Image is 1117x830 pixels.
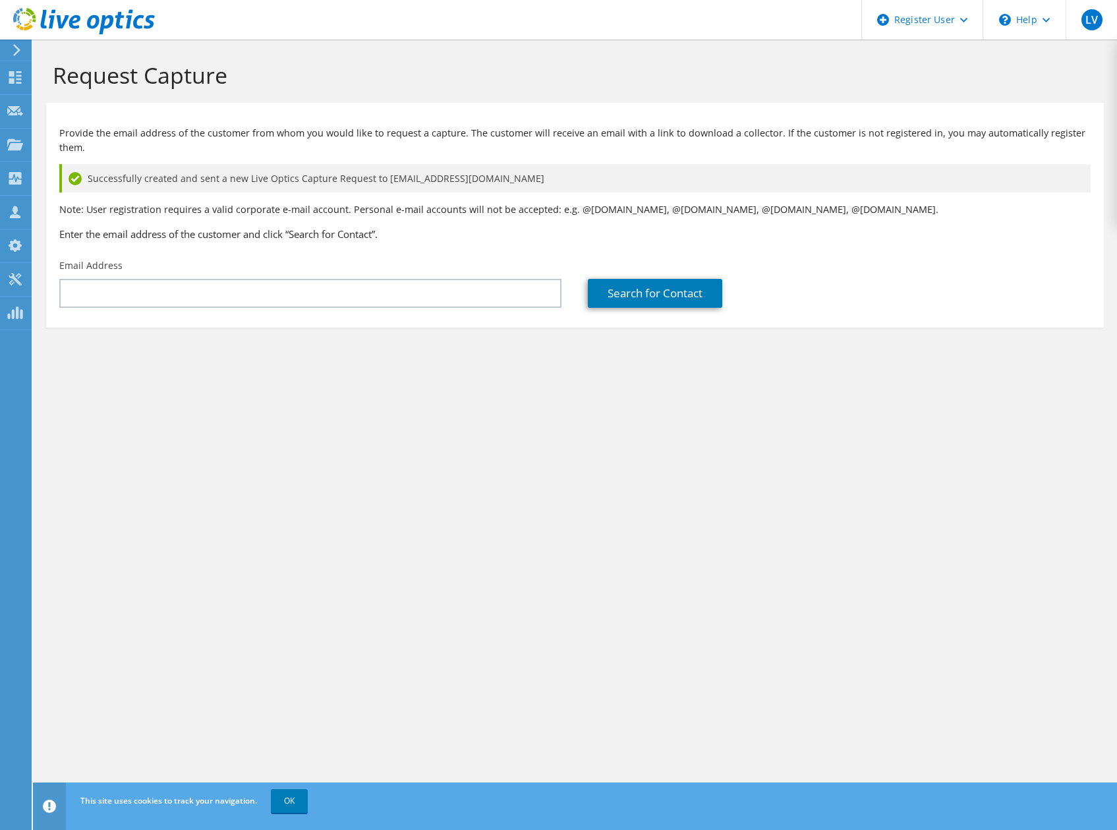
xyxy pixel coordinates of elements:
[53,61,1091,89] h1: Request Capture
[59,126,1091,155] p: Provide the email address of the customer from whom you would like to request a capture. The cust...
[1081,9,1103,30] span: LV
[59,259,123,272] label: Email Address
[999,14,1011,26] svg: \n
[59,202,1091,217] p: Note: User registration requires a valid corporate e-mail account. Personal e-mail accounts will ...
[80,795,257,806] span: This site uses cookies to track your navigation.
[59,227,1091,241] h3: Enter the email address of the customer and click “Search for Contact”.
[588,279,722,308] a: Search for Contact
[88,171,544,186] span: Successfully created and sent a new Live Optics Capture Request to [EMAIL_ADDRESS][DOMAIN_NAME]
[271,789,308,813] a: OK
